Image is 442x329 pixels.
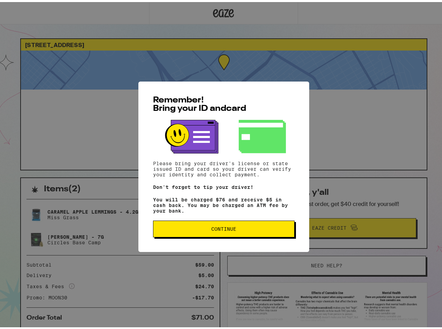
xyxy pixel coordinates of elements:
[211,224,236,229] span: Continue
[153,195,295,212] p: You will be charged $76 and receive $5 in cash back. You may be charged an ATM fee by your bank.
[153,159,295,175] p: Please bring your driver's license or state issued ID and card so your driver can verify your ide...
[153,182,295,188] p: Don't forget to tip your driver!
[4,5,50,10] span: Hi. Need any help?
[153,94,246,111] span: Remember! Bring your ID and card
[153,219,295,235] button: Continue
